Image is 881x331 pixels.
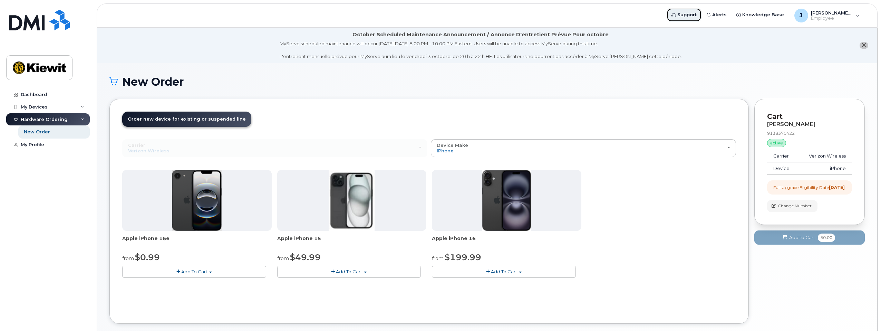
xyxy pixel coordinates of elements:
[329,170,375,231] img: iphone15.jpg
[128,116,246,122] span: Order new device for existing or suspended line
[109,76,865,88] h1: New Order
[851,301,876,326] iframe: Messenger Launcher
[445,252,481,262] span: $199.99
[432,255,444,262] small: from
[482,170,531,231] img: iphone_16_plus.png
[432,235,581,249] div: Apple iPhone 16
[336,269,362,274] span: Add To Cart
[437,142,468,148] span: Device Make
[277,266,421,278] button: Add To Cart
[122,235,272,249] div: Apple iPhone 16e
[431,139,736,157] button: Device Make iPhone
[181,269,207,274] span: Add To Cart
[280,40,682,60] div: MyServe scheduled maintenance will occur [DATE][DATE] 8:00 PM - 10:00 PM Eastern. Users will be u...
[277,255,289,262] small: from
[277,235,427,249] div: Apple iPhone 15
[491,269,517,274] span: Add To Cart
[122,266,266,278] button: Add To Cart
[352,31,609,38] div: October Scheduled Maintenance Announcement / Annonce D'entretient Prévue Pour octobre
[290,252,321,262] span: $49.99
[135,252,160,262] span: $0.99
[437,148,454,153] span: iPhone
[860,42,868,49] button: close notification
[172,170,222,231] img: iphone16e.png
[729,66,876,297] iframe: Messenger
[432,266,576,278] button: Add To Cart
[122,255,134,262] small: from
